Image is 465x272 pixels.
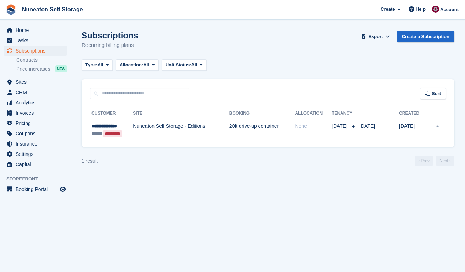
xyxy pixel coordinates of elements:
a: Previous [415,156,433,166]
span: CRM [16,87,58,97]
h1: Subscriptions [82,31,138,40]
th: Created [399,108,426,119]
span: Analytics [16,98,58,108]
a: menu [4,98,67,108]
a: menu [4,129,67,138]
span: Tasks [16,36,58,45]
span: Insurance [16,139,58,149]
span: Sort [432,90,441,97]
div: 1 result [82,157,98,165]
span: Pricing [16,118,58,128]
button: Allocation: All [116,59,159,71]
span: Subscriptions [16,46,58,56]
span: All [97,61,103,69]
a: menu [4,184,67,194]
span: Sites [16,77,58,87]
td: [DATE] [399,119,426,141]
a: menu [4,149,67,159]
span: Account [440,6,459,13]
a: menu [4,46,67,56]
a: menu [4,139,67,149]
span: Export [368,33,383,40]
span: Help [416,6,426,13]
span: Price increases [16,66,50,72]
a: menu [4,36,67,45]
a: menu [4,25,67,35]
span: Type: [85,61,97,69]
a: Preview store [58,185,67,194]
a: Price increases NEW [16,65,67,73]
a: Create a Subscription [397,31,454,42]
span: [DATE] [332,123,349,130]
span: Settings [16,149,58,159]
th: Site [133,108,229,119]
a: menu [4,77,67,87]
button: Unit Status: All [162,59,207,71]
td: 20ft drive-up container [229,119,295,141]
a: menu [4,159,67,169]
a: Nuneaton Self Storage [19,4,86,15]
span: Unit Status: [166,61,191,69]
span: [DATE] [359,123,375,129]
span: Home [16,25,58,35]
div: NEW [55,65,67,72]
img: stora-icon-8386f47178a22dfd0bd8f6a31ec36ba5ce8667c1dd55bd0f319d3a0aa187defe.svg [6,4,16,15]
img: Chris Palmer [432,6,439,13]
span: Booking Portal [16,184,58,194]
button: Export [360,31,391,42]
td: Nuneaton Self Storage - Editions [133,119,229,141]
span: Create [381,6,395,13]
span: Allocation: [119,61,143,69]
span: All [191,61,197,69]
a: Next [436,156,454,166]
a: menu [4,87,67,97]
th: Booking [229,108,295,119]
th: Allocation [295,108,332,119]
span: Invoices [16,108,58,118]
div: None [295,123,332,130]
th: Tenancy [332,108,357,119]
span: All [143,61,149,69]
a: Contracts [16,57,67,64]
a: menu [4,108,67,118]
p: Recurring billing plans [82,41,138,49]
nav: Page [413,156,456,166]
span: Capital [16,159,58,169]
span: Coupons [16,129,58,138]
th: Customer [90,108,133,119]
a: menu [4,118,67,128]
button: Type: All [82,59,113,71]
span: Storefront [6,175,71,183]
